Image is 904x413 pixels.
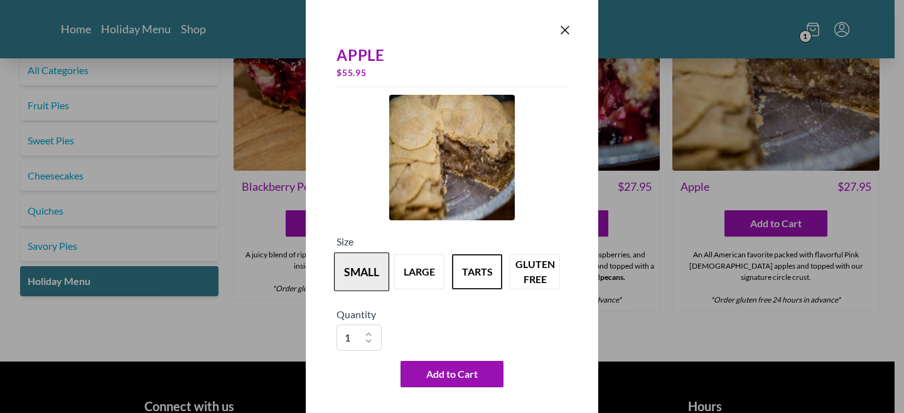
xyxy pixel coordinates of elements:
div: Apple [336,46,568,64]
a: Product Image [389,95,515,224]
button: Add to Cart [401,361,503,387]
img: Product Image [389,95,515,220]
h5: Quantity [336,307,568,322]
h5: Size [336,234,568,249]
button: Close panel [557,23,573,38]
button: Variant Swatch [452,254,502,289]
span: Add to Cart [426,367,478,382]
div: $ 55.95 [336,64,568,82]
button: Variant Swatch [334,252,389,291]
button: Variant Swatch [510,254,560,289]
button: Variant Swatch [394,254,444,289]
